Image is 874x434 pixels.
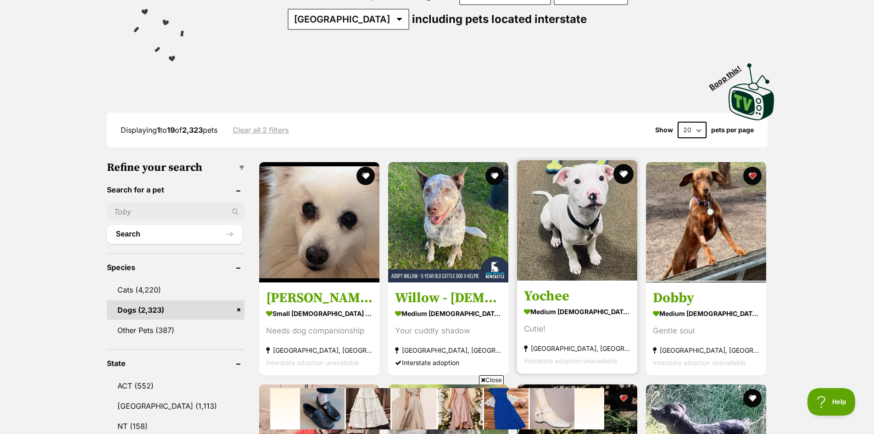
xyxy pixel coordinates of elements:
[479,375,504,384] span: Close
[259,162,379,282] img: Tara - Japanese Spitz Dog
[266,325,373,337] div: Needs dog companionship
[653,359,746,366] span: Interstate adoption unavailable
[70,58,138,115] img: https://img.kwcdn.com/product/fancy/1e8dfad0-6c03-4998-b44f-c7705154b19e.jpg?imageMogr2/strip/siz...
[807,388,856,416] iframe: Help Scout Beacon - Open
[259,282,379,376] a: [PERSON_NAME] small [DEMOGRAPHIC_DATA] Dog Needs dog companionship [GEOGRAPHIC_DATA], [GEOGRAPHIC...
[524,305,630,318] strong: medium [DEMOGRAPHIC_DATA] Dog
[395,344,501,356] strong: [GEOGRAPHIC_DATA], [GEOGRAPHIC_DATA]
[107,161,245,174] h3: Refine your search
[107,280,245,299] a: Cats (4,220)
[524,357,617,365] span: Interstate adoption unavailable
[107,376,245,395] a: ACT (552)
[711,126,754,134] label: pets per page
[107,396,245,416] a: [GEOGRAPHIC_DATA] (1,113)
[270,388,604,429] iframe: Advertisement
[729,63,774,120] img: PetRescue TV logo
[517,281,637,374] a: Yochee medium [DEMOGRAPHIC_DATA] Dog Cutie! [GEOGRAPHIC_DATA], [GEOGRAPHIC_DATA] Interstate adopt...
[653,344,759,356] strong: [GEOGRAPHIC_DATA], [GEOGRAPHIC_DATA]
[107,300,245,320] a: Dogs (2,323)
[744,167,762,185] button: favourite
[233,126,289,134] a: Clear all 2 filters
[707,58,750,91] span: Boop this!
[744,389,762,407] button: favourite
[524,342,630,355] strong: [GEOGRAPHIC_DATA], [GEOGRAPHIC_DATA]
[613,164,634,184] button: favourite
[182,125,203,135] strong: 2,323
[121,125,217,135] span: Displaying to of pets
[107,225,242,243] button: Search
[646,282,766,376] a: Dobby medium [DEMOGRAPHIC_DATA] Dog Gentle soul [GEOGRAPHIC_DATA], [GEOGRAPHIC_DATA] Interstate a...
[395,289,501,307] h3: Willow - [DEMOGRAPHIC_DATA] Cattle Dog X Kelpie
[388,282,508,376] a: Willow - [DEMOGRAPHIC_DATA] Cattle Dog X Kelpie medium [DEMOGRAPHIC_DATA] Dog Your cuddly shadow ...
[266,359,359,366] span: Interstate adoption unavailable
[653,307,759,320] strong: medium [DEMOGRAPHIC_DATA] Dog
[729,55,774,122] a: Boop this!
[395,307,501,320] strong: medium [DEMOGRAPHIC_DATA] Dog
[614,389,633,407] button: favourite
[107,321,245,340] a: Other Pets (387)
[653,325,759,337] div: Gentle soul
[107,186,245,194] header: Search for a pet
[266,344,373,356] strong: [GEOGRAPHIC_DATA], [GEOGRAPHIC_DATA]
[646,162,766,282] img: Dobby - Dachshund x Whippet Dog
[524,323,630,335] div: Cutie!
[485,167,504,185] button: favourite
[653,289,759,307] h3: Dobby
[356,167,375,185] button: favourite
[157,125,160,135] strong: 1
[107,203,245,220] input: Toby
[107,263,245,271] header: Species
[395,356,501,369] div: Interstate adoption
[524,287,630,305] h3: Yochee
[395,325,501,337] div: Your cuddly shadow
[107,359,245,367] header: State
[517,160,637,281] img: Yochee - Staffordshire Bull Terrier Dog
[655,126,673,134] span: Show
[167,125,175,135] strong: 19
[412,12,587,26] span: including pets located interstate
[266,307,373,320] strong: small [DEMOGRAPHIC_DATA] Dog
[388,162,508,282] img: Willow - 5 Year Old Cattle Dog X Kelpie - Australian Cattle Dog x Australian Kelpie Dog
[266,289,373,307] h3: [PERSON_NAME]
